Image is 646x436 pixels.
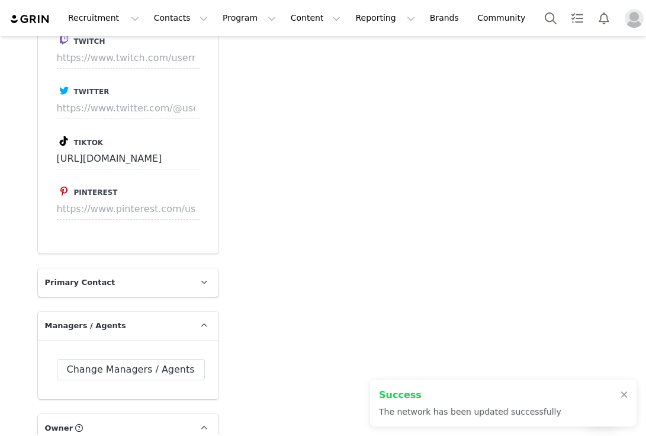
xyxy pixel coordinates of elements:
input: https://www.twitter.com/@username [57,98,200,119]
a: Community [470,5,538,31]
button: Search [538,5,564,31]
span: Tiktok [74,139,104,147]
input: https://www.pinterest.com/username [57,198,200,220]
button: Change Managers / Agents [57,359,205,380]
span: Managers / Agents [45,320,126,332]
button: Contacts [147,5,215,31]
input: https://www.twitch.com/username [57,47,200,69]
button: Recruitment [61,5,146,31]
h2: Success [379,388,561,402]
button: Notifications [591,5,617,31]
span: Owner [45,422,73,434]
span: Twitter [74,88,110,96]
a: Tasks [564,5,590,31]
img: grin logo [9,14,51,25]
body: Rich Text Area. Press ALT-0 for help. [9,9,335,23]
button: Program [216,5,283,31]
button: Reporting [348,5,422,31]
input: https://www.tiktok.com/@username [57,148,200,169]
span: Pinterest [74,188,118,197]
a: Brands [423,5,470,31]
button: Content [284,5,348,31]
span: Twitch [74,37,105,46]
img: placeholder-profile.jpg [625,9,644,28]
p: The network has been updated successfully [379,406,561,418]
span: Primary Contact [45,277,115,288]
